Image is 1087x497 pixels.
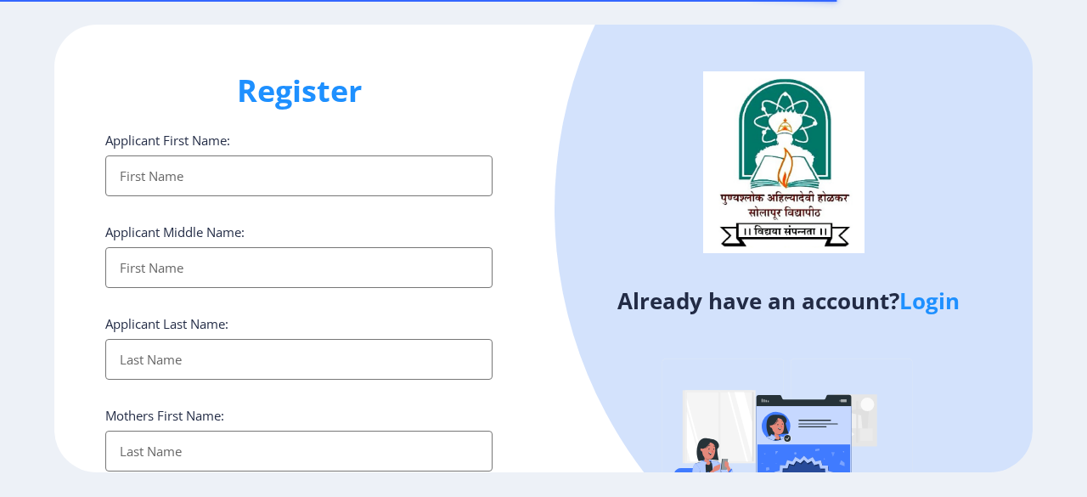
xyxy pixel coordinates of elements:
h4: Already have an account? [556,287,1020,314]
label: Applicant First Name: [105,132,230,149]
a: Login [899,285,960,316]
img: logo [703,71,865,253]
label: Mothers First Name: [105,407,224,424]
input: Last Name [105,431,493,472]
input: Last Name [105,339,493,380]
input: First Name [105,155,493,196]
label: Applicant Last Name: [105,315,228,332]
h1: Register [105,71,493,111]
input: First Name [105,247,493,288]
label: Applicant Middle Name: [105,223,245,240]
